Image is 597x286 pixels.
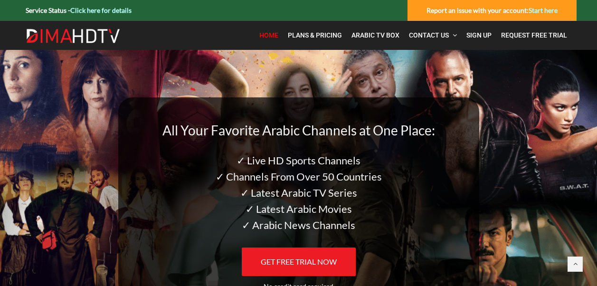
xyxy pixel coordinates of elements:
[501,31,567,39] span: Request Free Trial
[568,257,583,272] a: Back to top
[462,26,496,45] a: Sign Up
[26,6,132,14] strong: Service Status -
[283,26,347,45] a: Plans & Pricing
[409,31,449,39] span: Contact Us
[496,26,572,45] a: Request Free Trial
[351,31,399,39] span: Arabic TV Box
[70,6,132,14] a: Click here for details
[237,154,360,167] span: ✓ Live HD Sports Channels
[466,31,492,39] span: Sign Up
[259,31,278,39] span: Home
[246,202,352,215] span: ✓ Latest Arabic Movies
[216,170,382,183] span: ✓ Channels From Over 50 Countries
[240,186,357,199] span: ✓ Latest Arabic TV Series
[162,122,435,138] span: All Your Favorite Arabic Channels at One Place:
[347,26,404,45] a: Arabic TV Box
[26,29,121,44] img: Dima HDTV
[261,257,337,266] span: GET FREE TRIAL NOW
[426,6,558,14] strong: Report an issue with your account:
[242,248,356,276] a: GET FREE TRIAL NOW
[288,31,342,39] span: Plans & Pricing
[529,6,558,14] a: Start here
[242,219,355,231] span: ✓ Arabic News Channels
[404,26,462,45] a: Contact Us
[255,26,283,45] a: Home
